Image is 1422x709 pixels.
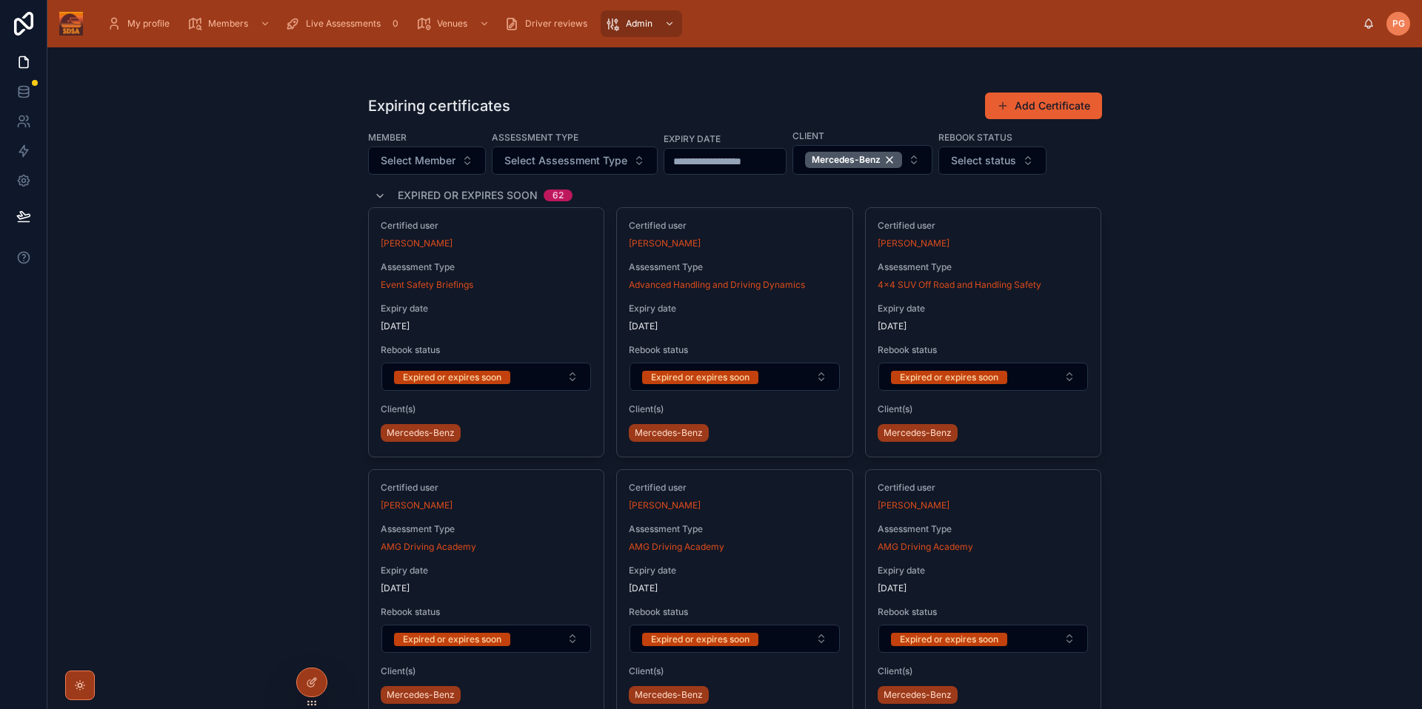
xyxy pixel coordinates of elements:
span: Rebook status [381,606,592,618]
a: Members [183,10,278,37]
div: scrollable content [95,7,1363,40]
span: Assessment Type [629,261,841,273]
a: AMG Driving Academy [381,541,476,553]
a: [PERSON_NAME] [878,500,949,511]
a: Event Safety Briefings [381,279,473,291]
a: Advanced Handling and Driving Dynamics [629,279,805,291]
a: AMG Driving Academy [878,541,973,553]
span: Expiry date [381,303,592,315]
span: Rebook status [878,344,1089,356]
a: Live Assessments0 [281,10,409,37]
span: Select status [951,153,1016,168]
span: Assessment Type [381,523,592,535]
a: Mercedes-Benz [878,424,958,442]
span: Mercedes-Benz [387,427,455,439]
span: Certified user [629,220,841,232]
span: Rebook status [629,606,841,618]
a: 4x4 SUV Off Road and Handling Safety [878,279,1041,291]
label: Client [792,129,824,142]
span: Mercedes-Benz [884,427,952,439]
span: Mercedes-Benz [387,689,455,701]
label: Member [368,130,407,144]
div: Expired or expires soon [403,371,501,384]
span: Venues [437,18,467,30]
a: Mercedes-Benz [381,424,461,442]
a: [PERSON_NAME] [381,238,453,249]
a: [PERSON_NAME] [629,500,701,511]
a: AMG Driving Academy [629,541,724,553]
p: [DATE] [381,320,410,332]
span: Client(s) [878,665,1089,677]
span: Members [208,18,248,30]
a: Mercedes-Benz [629,686,709,704]
h1: Expiring certificates [368,95,510,116]
span: Admin [626,18,652,30]
a: [PERSON_NAME] [629,238,701,249]
button: Select Button [368,147,486,175]
span: Mercedes-Benz [635,427,703,439]
button: Unselect 3 [805,152,902,168]
span: [PERSON_NAME] [878,238,949,249]
span: Certified user [381,482,592,494]
span: Expiry date [381,565,592,577]
span: Assessment Type [629,523,841,535]
button: Select Button [492,147,658,175]
span: Client(s) [629,403,841,415]
span: Expiry date [629,565,841,577]
button: Select Button [381,625,592,653]
button: Add Certificate [985,93,1102,119]
label: Assessment Type [492,130,578,144]
span: Client(s) [878,403,1089,415]
span: Mercedes-Benz [884,689,952,701]
p: [DATE] [629,320,658,332]
span: Expiry date [629,303,841,315]
div: Expired or expires soon [900,371,998,384]
span: Live Assessments [306,18,381,30]
span: Mercedes-Benz [812,154,881,166]
button: Select Button [630,625,840,653]
span: Assessment Type [381,261,592,273]
span: Client(s) [629,665,841,677]
a: Venues [412,10,497,37]
p: [DATE] [878,582,907,594]
button: Select Button [878,363,1089,391]
a: Mercedes-Benz [381,686,461,704]
span: My profile [127,18,170,30]
a: Admin [601,10,682,37]
button: Select Button [630,363,840,391]
span: Certified user [381,220,592,232]
div: Expired or expires soon [900,633,998,646]
span: Mercedes-Benz [635,689,703,701]
span: Select Assessment Type [504,153,627,168]
span: PG [1392,18,1405,30]
a: My profile [102,10,180,37]
span: Client(s) [381,665,592,677]
button: Select Button [878,625,1089,653]
span: Client(s) [381,403,592,415]
div: Expired or expires soon [651,633,750,646]
img: App logo [59,12,83,36]
span: Expired or expires soon [398,188,538,203]
a: Mercedes-Benz [878,686,958,704]
label: Expiry date [664,132,721,145]
span: Rebook status [878,606,1089,618]
div: Expired or expires soon [651,371,750,384]
a: [PERSON_NAME] [381,500,453,511]
span: Assessment Type [878,523,1089,535]
span: Rebook status [629,344,841,356]
span: Select Member [381,153,455,168]
div: Expired or expires soon [403,633,501,646]
span: Certified user [629,482,841,494]
span: Certified user [878,220,1089,232]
